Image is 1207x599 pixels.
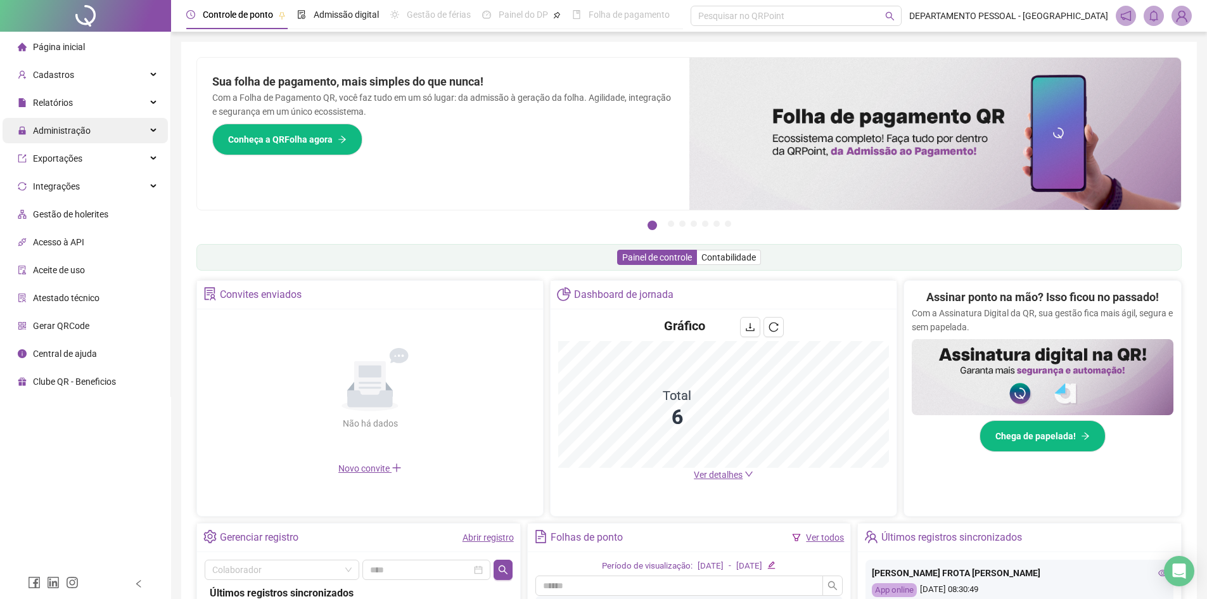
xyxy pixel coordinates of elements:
[589,10,670,20] span: Folha de pagamento
[698,560,724,573] div: [DATE]
[602,560,693,573] div: Período de visualização:
[622,252,692,262] span: Painel de controle
[885,11,895,21] span: search
[212,91,674,119] p: Com a Folha de Pagamento QR, você faz tudo em um só lugar: da admissão à geração da folha. Agilid...
[792,533,801,542] span: filter
[767,561,776,569] span: edit
[702,221,708,227] button: 5
[18,70,27,79] span: user-add
[390,10,399,19] span: sun
[18,238,27,247] span: api
[278,11,286,19] span: pushpin
[1158,569,1167,577] span: eye
[806,532,844,543] a: Ver todos
[713,221,720,227] button: 6
[881,527,1022,548] div: Últimos registros sincronizados
[33,181,80,191] span: Integrações
[729,560,731,573] div: -
[312,416,428,430] div: Não há dados
[28,576,41,589] span: facebook
[872,566,1167,580] div: [PERSON_NAME] FROTA [PERSON_NAME]
[18,210,27,219] span: apartment
[694,470,743,480] span: Ver detalhes
[338,463,402,473] span: Novo convite
[47,576,60,589] span: linkedin
[228,132,333,146] span: Conheça a QRFolha agora
[551,527,623,548] div: Folhas de ponto
[18,321,27,330] span: qrcode
[18,349,27,358] span: info-circle
[18,98,27,107] span: file
[33,377,116,387] span: Clube QR - Beneficios
[534,530,547,543] span: file-text
[186,10,195,19] span: clock-circle
[691,221,697,227] button: 4
[18,126,27,135] span: lock
[203,530,217,543] span: setting
[18,182,27,191] span: sync
[66,576,79,589] span: instagram
[664,317,705,335] h4: Gráfico
[827,581,838,591] span: search
[725,221,731,227] button: 7
[18,266,27,274] span: audit
[864,530,878,543] span: team
[1164,556,1194,586] div: Open Intercom Messenger
[1148,10,1159,22] span: bell
[392,463,402,473] span: plus
[694,470,753,480] a: Ver detalhes down
[572,10,581,19] span: book
[18,42,27,51] span: home
[744,470,753,479] span: down
[872,583,1167,598] div: [DATE] 08:30:49
[745,322,755,332] span: download
[203,287,217,300] span: solution
[33,98,73,108] span: Relatórios
[33,70,74,80] span: Cadastros
[679,221,686,227] button: 3
[668,221,674,227] button: 2
[33,126,91,136] span: Administração
[1172,6,1191,25] img: 85037
[338,135,347,144] span: arrow-right
[926,288,1159,306] h2: Assinar ponto na mão? Isso ficou no passado!
[553,11,561,19] span: pushpin
[909,9,1108,23] span: DEPARTAMENTO PESSOAL - [GEOGRAPHIC_DATA]
[648,221,657,230] button: 1
[220,527,298,548] div: Gerenciar registro
[18,293,27,302] span: solution
[33,293,99,303] span: Atestado técnico
[557,287,570,300] span: pie-chart
[212,124,362,155] button: Conheça a QRFolha agora
[995,429,1076,443] span: Chega de papelada!
[33,237,84,247] span: Acesso à API
[463,532,514,543] a: Abrir registro
[872,583,917,598] div: App online
[18,377,27,386] span: gift
[482,10,491,19] span: dashboard
[498,565,508,575] span: search
[912,306,1173,334] p: Com a Assinatura Digital da QR, sua gestão fica mais ágil, segura e sem papelada.
[297,10,306,19] span: file-done
[33,349,97,359] span: Central de ajuda
[689,58,1182,210] img: banner%2F8d14a306-6205-4263-8e5b-06e9a85ad873.png
[912,339,1173,415] img: banner%2F02c71560-61a6-44d4-94b9-c8ab97240462.png
[314,10,379,20] span: Admissão digital
[499,10,548,20] span: Painel do DP
[769,322,779,332] span: reload
[220,284,302,306] div: Convites enviados
[701,252,756,262] span: Contabilidade
[33,153,82,164] span: Exportações
[33,265,85,275] span: Aceite de uso
[33,321,89,331] span: Gerar QRCode
[736,560,762,573] div: [DATE]
[407,10,471,20] span: Gestão de férias
[134,579,143,588] span: left
[33,42,85,52] span: Página inicial
[1120,10,1132,22] span: notification
[33,209,108,219] span: Gestão de holerites
[18,154,27,163] span: export
[212,73,674,91] h2: Sua folha de pagamento, mais simples do que nunca!
[980,420,1106,452] button: Chega de papelada!
[1081,432,1090,441] span: arrow-right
